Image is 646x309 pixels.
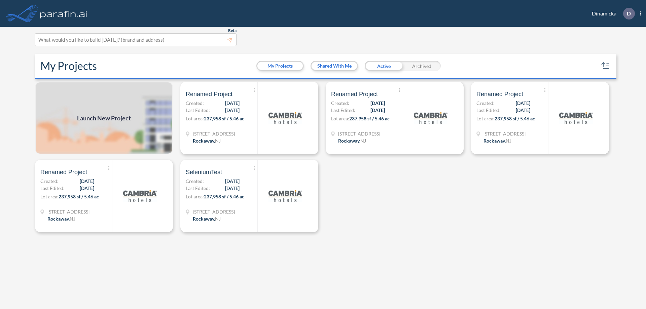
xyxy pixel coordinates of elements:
span: Created: [331,100,349,107]
button: sort [600,61,611,71]
span: NJ [215,216,221,222]
span: 237,958 sf / 5.46 ac [204,116,244,121]
span: NJ [360,138,366,144]
span: Rockaway , [193,138,215,144]
div: Dinamicka [582,8,641,20]
span: Beta [228,28,237,33]
span: 237,958 sf / 5.46 ac [495,116,535,121]
span: 321 Mt Hope Ave [338,130,380,137]
span: Renamed Project [476,90,523,98]
span: 237,958 sf / 5.46 ac [349,116,390,121]
span: [DATE] [370,107,385,114]
p: D [627,10,631,16]
span: Last Edited: [186,107,210,114]
span: Lot area: [40,194,59,199]
span: Renamed Project [186,90,232,98]
span: 321 Mt Hope Ave [193,208,235,215]
span: Rockaway , [47,216,70,222]
span: Last Edited: [331,107,355,114]
img: add [35,82,173,154]
img: logo [414,101,447,135]
span: 321 Mt Hope Ave [47,208,89,215]
button: My Projects [257,62,303,70]
span: NJ [70,216,75,222]
span: Lot area: [476,116,495,121]
img: logo [123,179,157,213]
button: Shared With Me [312,62,357,70]
span: Rockaway , [338,138,360,144]
div: Rockaway, NJ [483,137,511,144]
span: 321 Mt Hope Ave [193,130,235,137]
span: Renamed Project [40,168,87,176]
span: Rockaway , [193,216,215,222]
span: Last Edited: [186,185,210,192]
span: 237,958 sf / 5.46 ac [204,194,244,199]
img: logo [268,101,302,135]
span: Created: [186,178,204,185]
span: Lot area: [186,116,204,121]
span: Last Edited: [40,185,65,192]
span: [DATE] [516,100,530,107]
img: logo [39,7,88,20]
span: [DATE] [80,178,94,185]
span: [DATE] [225,178,240,185]
span: Created: [40,178,59,185]
a: Launch New Project [35,82,173,154]
span: [DATE] [516,107,530,114]
img: logo [559,101,593,135]
div: Rockaway, NJ [47,215,75,222]
div: Rockaway, NJ [338,137,366,144]
div: Rockaway, NJ [193,137,221,144]
span: [DATE] [370,100,385,107]
span: [DATE] [225,107,240,114]
span: NJ [506,138,511,144]
span: [DATE] [225,100,240,107]
div: Rockaway, NJ [193,215,221,222]
span: Lot area: [186,194,204,199]
span: Created: [476,100,495,107]
span: [DATE] [225,185,240,192]
span: Rockaway , [483,138,506,144]
span: Last Edited: [476,107,501,114]
img: logo [268,179,302,213]
span: SeleniumTest [186,168,222,176]
h2: My Projects [40,60,97,72]
span: NJ [215,138,221,144]
div: Active [365,61,403,71]
span: Renamed Project [331,90,378,98]
span: Launch New Project [77,114,131,123]
div: Archived [403,61,441,71]
span: 237,958 sf / 5.46 ac [59,194,99,199]
span: 321 Mt Hope Ave [483,130,526,137]
span: [DATE] [80,185,94,192]
span: Created: [186,100,204,107]
span: Lot area: [331,116,349,121]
